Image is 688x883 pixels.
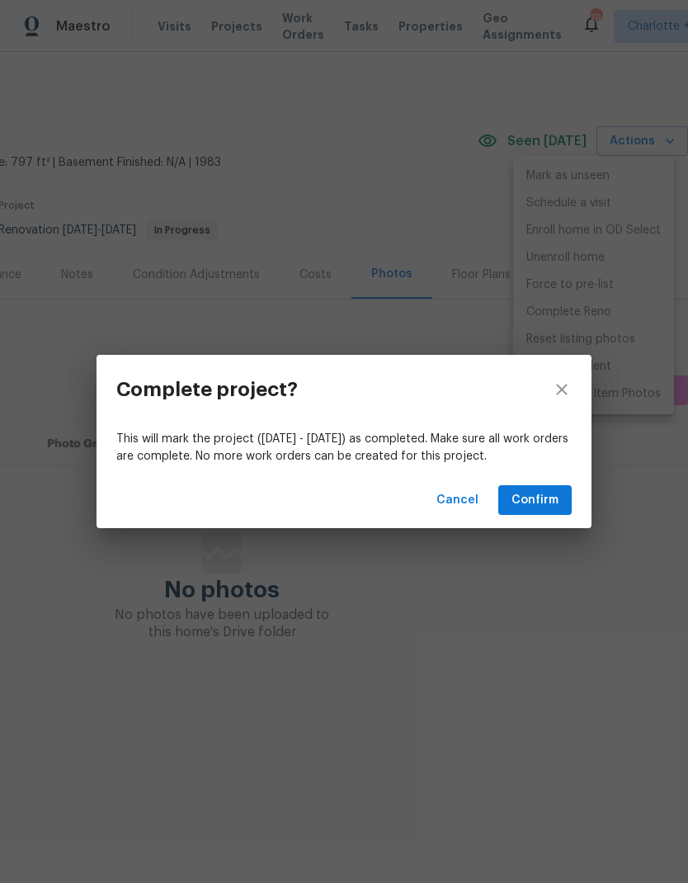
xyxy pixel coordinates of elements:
[498,485,572,516] button: Confirm
[436,490,478,511] span: Cancel
[511,490,558,511] span: Confirm
[116,431,572,465] p: This will mark the project ([DATE] - [DATE]) as completed. Make sure all work orders are complete...
[116,378,298,401] h3: Complete project?
[532,355,591,424] button: close
[430,485,485,516] button: Cancel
